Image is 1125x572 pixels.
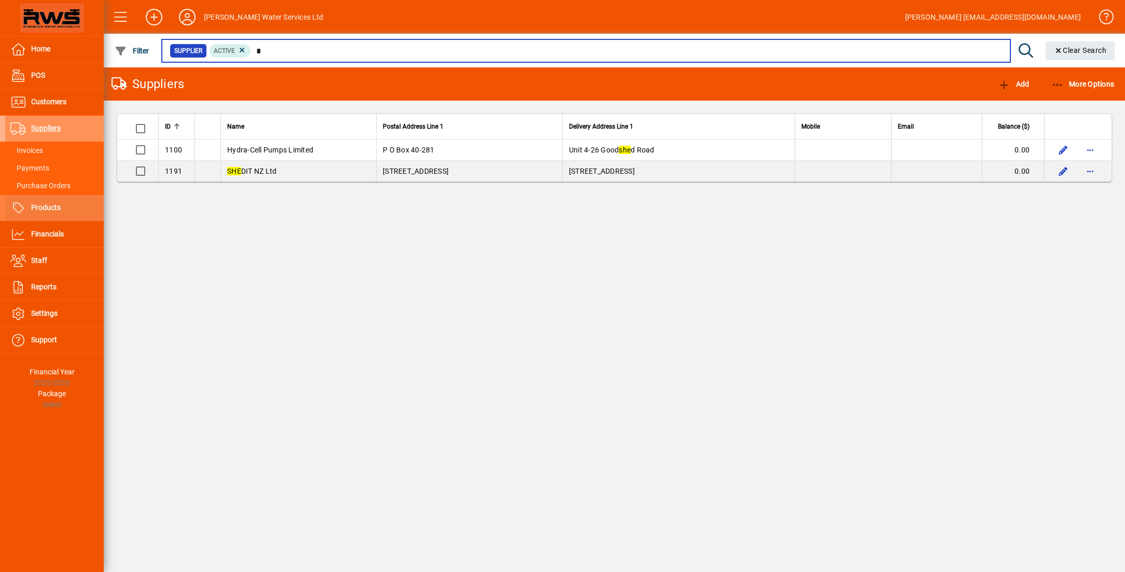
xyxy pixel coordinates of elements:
[905,9,1081,25] div: [PERSON_NAME] [EMAIL_ADDRESS][DOMAIN_NAME]
[171,8,204,26] button: Profile
[1051,80,1115,88] span: More Options
[227,167,276,175] span: DIT NZ Ltd
[31,283,57,291] span: Reports
[1055,142,1072,158] button: Edit
[165,121,188,132] div: ID
[31,336,57,344] span: Support
[5,274,104,300] a: Reports
[5,248,104,274] a: Staff
[801,121,885,132] div: Mobile
[1082,163,1099,179] button: More options
[115,47,149,55] span: Filter
[174,46,202,56] span: Supplier
[569,146,655,154] span: Unit 4-26 Good d Road
[569,121,633,132] span: Delivery Address Line 1
[112,41,152,60] button: Filter
[5,221,104,247] a: Financials
[801,121,820,132] span: Mobile
[982,139,1044,161] td: 0.00
[38,389,66,398] span: Package
[210,44,251,58] mat-chip: Activation Status: Active
[31,71,45,79] span: POS
[998,121,1030,132] span: Balance ($)
[227,121,244,132] span: Name
[165,121,171,132] span: ID
[31,230,64,238] span: Financials
[982,161,1044,182] td: 0.00
[31,45,50,53] span: Home
[31,97,66,106] span: Customers
[10,182,71,190] span: Purchase Orders
[30,368,75,376] span: Financial Year
[31,309,58,317] span: Settings
[10,146,43,155] span: Invoices
[165,167,182,175] span: 1191
[227,146,313,154] span: Hydra-Cell Pumps Limited
[10,164,49,172] span: Payments
[31,124,61,132] span: Suppliers
[204,9,324,25] div: [PERSON_NAME] Water Services Ltd
[1055,163,1072,179] button: Edit
[227,121,370,132] div: Name
[5,159,104,177] a: Payments
[989,121,1039,132] div: Balance ($)
[1091,2,1112,36] a: Knowledge Base
[227,167,241,175] em: SHE
[31,203,61,212] span: Products
[1049,75,1117,93] button: More Options
[165,146,182,154] span: 1100
[5,142,104,159] a: Invoices
[5,327,104,353] a: Support
[137,8,171,26] button: Add
[383,146,435,154] span: P O Box 40-281
[998,80,1029,88] span: Add
[5,301,104,327] a: Settings
[383,121,443,132] span: Postal Address Line 1
[214,47,235,54] span: Active
[5,195,104,221] a: Products
[112,76,184,92] div: Suppliers
[995,75,1032,93] button: Add
[1046,41,1115,60] button: Clear
[1082,142,1099,158] button: More options
[898,121,914,132] span: Email
[5,36,104,62] a: Home
[898,121,976,132] div: Email
[383,167,449,175] span: [STREET_ADDRESS]
[5,177,104,194] a: Purchase Orders
[5,89,104,115] a: Customers
[31,256,47,264] span: Staff
[5,63,104,89] a: POS
[569,167,635,175] span: [STREET_ADDRESS]
[1054,46,1107,54] span: Clear Search
[619,146,631,154] em: she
